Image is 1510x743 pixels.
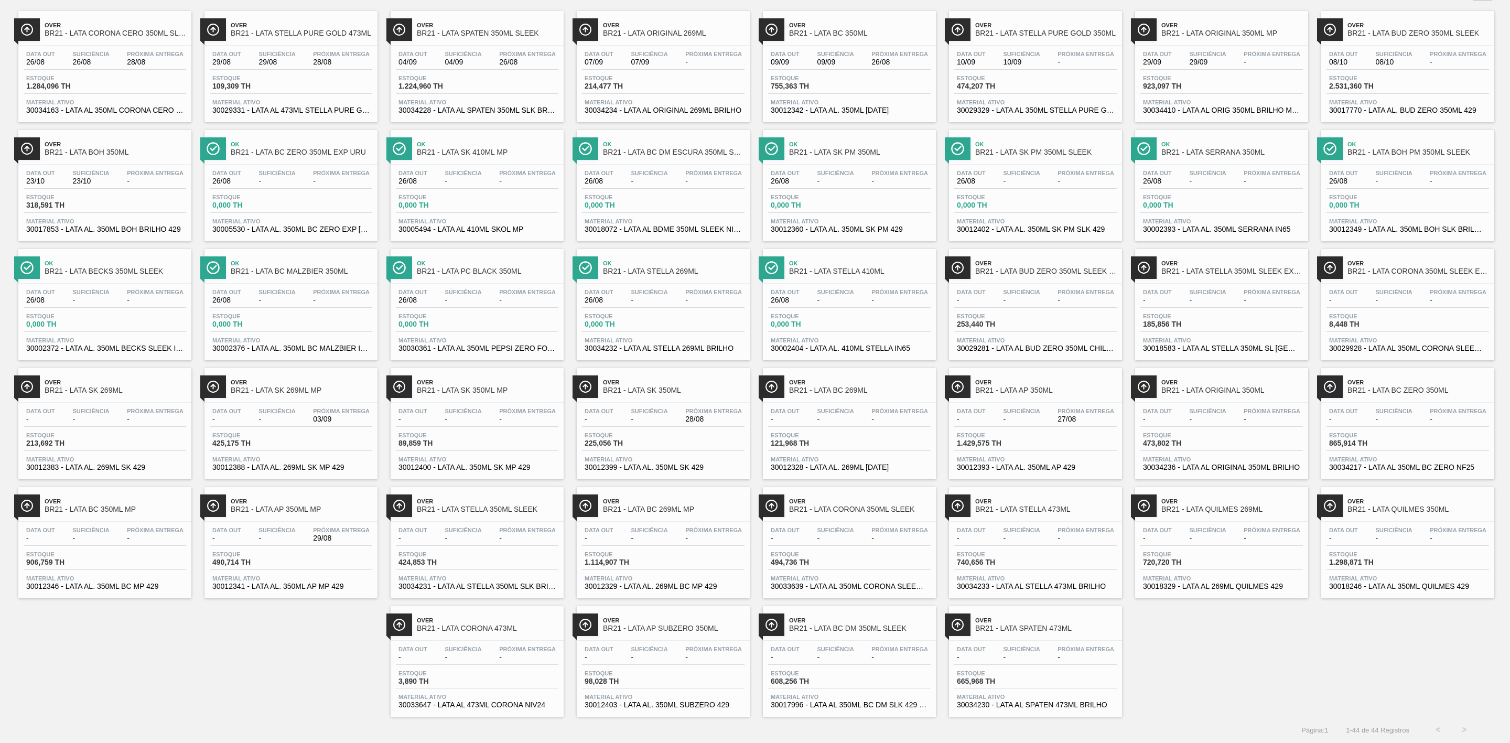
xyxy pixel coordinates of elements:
span: Suficiência [817,170,854,176]
span: Próxima Entrega [313,170,370,176]
img: Ícone [20,23,34,36]
span: Estoque [26,75,100,81]
span: - [631,177,667,185]
img: Ícone [393,261,406,274]
span: BR21 - LATA BUD ZERO 350ML SLEEK EXP CHI [975,267,1117,275]
span: 26/08 [398,177,427,185]
a: ÍconeOverBR21 - LATA ORIGINAL 269MLData out07/09Suficiência07/09Próxima Entrega-Estoque214,477 TH... [569,3,755,122]
span: Suficiência [258,51,295,57]
span: Estoque [398,194,472,200]
span: 26/08 [957,177,986,185]
span: 30005530 - LATA AL. 350ML BC ZERO EXP URUGUAI [212,225,370,233]
span: Material ativo [26,99,184,105]
span: BR21 - LATA BC ZERO 350ML EXP URU [231,148,372,156]
span: 30005494 - LATA AL 410ML SKOL MP [398,225,556,233]
span: 30029329 - LATA AL 350ML STELLA PURE GOLD [957,106,1114,114]
span: - [1143,296,1172,304]
a: ÍconeOkBR21 - LATA SK PM 350MLData out26/08Suficiência-Próxima Entrega-Estoque0,000 THMaterial at... [755,122,941,241]
span: Material ativo [957,218,1114,224]
span: Próxima Entrega [685,51,742,57]
span: - [1375,177,1412,185]
span: Data out [771,170,800,176]
img: Ícone [207,142,220,155]
span: 26/08 [499,58,556,66]
a: ÍconeOverBR21 - LATA STELLA PURE GOLD 473MLData out29/08Suficiência29/08Próxima Entrega28/08Estoq... [197,3,383,122]
img: Ícone [1323,142,1336,155]
a: ÍconeOverBR21 - LATA STELLA 350ML SLEEK EXP PYData out-Suficiência-Próxima Entrega-Estoque185,856... [1127,241,1313,360]
span: Data out [26,51,55,57]
span: Over [975,22,1117,28]
img: Ícone [393,142,406,155]
span: 07/09 [631,58,667,66]
a: ÍconeOverBR21 - LATA BOH 350MLData out23/10Suficiência23/10Próxima Entrega-Estoque318,591 THMater... [10,122,197,241]
span: Próxima Entrega [313,51,370,57]
span: Over [1347,22,1489,28]
span: Material ativo [585,218,742,224]
span: 10/09 [957,58,986,66]
span: Material ativo [398,99,556,105]
img: Ícone [765,23,778,36]
span: BR21 - LATA BC 350ML [789,29,931,37]
span: 0,000 TH [957,201,1030,209]
span: BR21 - LATA ORIGINAL 350ML MP [1161,29,1303,37]
span: Próxima Entrega [1058,51,1114,57]
span: Próxima Entrega [685,289,742,295]
span: Próxima Entrega [499,170,556,176]
span: Ok [603,260,745,266]
img: Ícone [765,142,778,155]
span: Estoque [771,194,844,200]
span: - [1058,296,1114,304]
a: ÍconeOkBR21 - LATA STELLA 410MLData out26/08Suficiência-Próxima Entrega-Estoque0,000 THMaterial a... [755,241,941,360]
span: 29/09 [1189,58,1226,66]
span: Suficiência [1003,289,1040,295]
span: Data out [585,170,613,176]
span: - [1003,177,1040,185]
span: 1.224,960 TH [398,82,472,90]
span: - [499,177,556,185]
span: Próxima Entrega [127,170,184,176]
span: Ok [1347,141,1489,147]
span: Próxima Entrega [1430,51,1486,57]
span: 23/10 [72,177,109,185]
a: ÍconeOverBR21 - LATA BUD ZERO 350ML SLEEK EXP CHIData out-Suficiência-Próxima Entrega-Estoque253,... [941,241,1127,360]
span: Data out [398,289,427,295]
span: Próxima Entrega [499,289,556,295]
span: - [127,177,184,185]
span: 26/08 [585,296,613,304]
span: 30017770 - LATA AL. BUD ZERO 350ML 429 [1329,106,1486,114]
span: Próxima Entrega [871,170,928,176]
span: Over [789,22,931,28]
span: BR21 - LATA STELLA PURE GOLD 350ML [975,29,1117,37]
span: - [445,296,481,304]
span: Estoque [1143,75,1216,81]
span: 30034410 - LATA AL ORIG 350ML BRILHO MULTIPACK [1143,106,1300,114]
span: Próxima Entrega [313,289,370,295]
span: Estoque [212,194,286,200]
span: Data out [771,289,800,295]
span: Suficiência [1375,170,1412,176]
img: Ícone [1137,23,1150,36]
span: - [313,296,370,304]
span: 30012342 - LATA AL. 350ML BC 429 [771,106,928,114]
span: 30012349 - LATA AL. 350ML BOH SLK BRILHO 429 [1329,225,1486,233]
span: Suficiência [631,51,667,57]
span: Data out [1329,51,1358,57]
span: Suficiência [258,289,295,295]
span: Ok [603,141,745,147]
span: Data out [1143,170,1172,176]
img: Ícone [393,23,406,36]
span: 26/08 [585,177,613,185]
span: 923,097 TH [1143,82,1216,90]
span: BR21 - LATA BECKS 350ML SLEEK [45,267,186,275]
span: - [957,296,986,304]
span: Estoque [398,75,472,81]
img: Ícone [20,261,34,274]
span: 0,000 TH [771,201,844,209]
span: Data out [957,289,986,295]
span: Suficiência [817,289,854,295]
a: ÍconeOverBR21 - LATA BC 350MLData out09/09Suficiência09/09Próxima Entrega26/08Estoque755,363 THMa... [755,3,941,122]
span: - [685,296,742,304]
span: BR21 - LATA PC BLACK 350ML [417,267,558,275]
span: 29/09 [1143,58,1172,66]
a: ÍconeOverBR21 - LATA CORONA CERO 350ML SLEEKData out26/08Suficiência26/08Próxima Entrega28/08Esto... [10,3,197,122]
